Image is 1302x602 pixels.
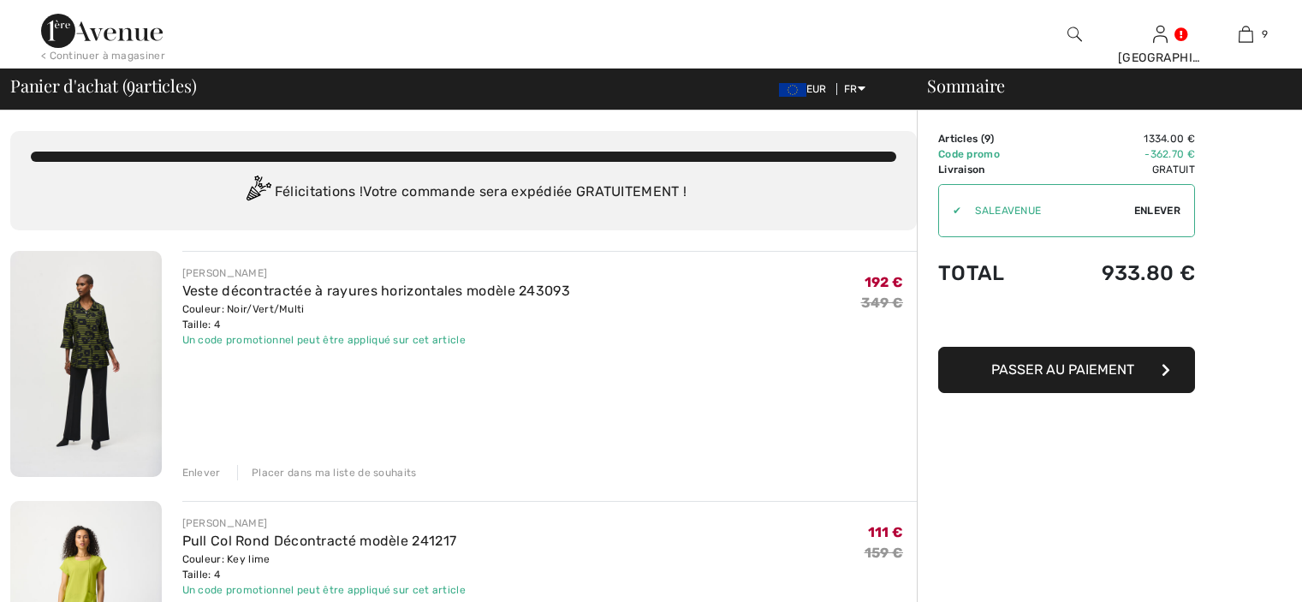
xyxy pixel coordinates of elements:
span: 9 [127,73,135,95]
s: 349 € [861,295,904,311]
a: Pull Col Rond Décontracté modèle 241217 [182,533,457,549]
td: Livraison [938,162,1044,177]
div: Couleur: Key lime Taille: 4 [182,551,467,582]
div: [PERSON_NAME] [182,516,467,531]
iframe: PayPal [938,302,1195,341]
div: Sommaire [907,77,1292,94]
span: FR [844,83,865,95]
a: 9 [1204,24,1287,45]
img: Veste décontractée à rayures horizontales modèle 243093 [10,251,162,477]
td: -362.70 € [1044,146,1195,162]
span: 9 [1262,27,1268,42]
td: Articles ( ) [938,131,1044,146]
span: Enlever [1134,203,1180,218]
span: 192 € [865,274,904,290]
div: Placer dans ma liste de souhaits [237,465,417,480]
div: Enlever [182,465,221,480]
a: Se connecter [1153,26,1168,42]
span: Panier d'achat ( articles) [10,77,196,94]
span: Passer au paiement [991,361,1134,378]
div: < Continuer à magasiner [41,48,165,63]
div: Félicitations ! Votre commande sera expédiée GRATUITEMENT ! [31,176,896,210]
td: Total [938,244,1044,302]
div: Un code promotionnel peut être appliqué sur cet article [182,332,571,348]
td: Code promo [938,146,1044,162]
div: [GEOGRAPHIC_DATA] [1118,49,1202,67]
span: 9 [984,133,990,145]
s: 159 € [865,545,904,561]
img: Mon panier [1239,24,1253,45]
td: 1334.00 € [1044,131,1195,146]
td: 933.80 € [1044,244,1195,302]
img: Euro [779,83,806,97]
img: recherche [1067,24,1082,45]
div: Un code promotionnel peut être appliqué sur cet article [182,582,467,598]
img: 1ère Avenue [41,14,163,48]
input: Code promo [961,185,1134,236]
button: Passer au paiement [938,347,1195,393]
a: Veste décontractée à rayures horizontales modèle 243093 [182,283,571,299]
td: Gratuit [1044,162,1195,177]
img: Mes infos [1153,24,1168,45]
span: 111 € [868,524,904,540]
img: Congratulation2.svg [241,176,275,210]
span: EUR [779,83,834,95]
div: Couleur: Noir/Vert/Multi Taille: 4 [182,301,571,332]
div: ✔ [939,203,961,218]
div: [PERSON_NAME] [182,265,571,281]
